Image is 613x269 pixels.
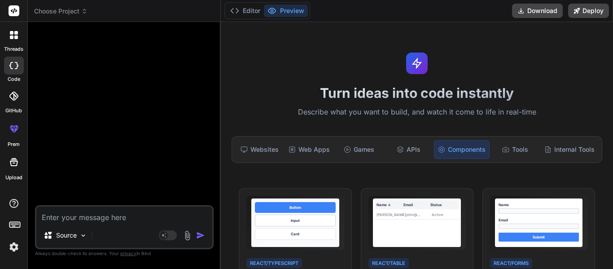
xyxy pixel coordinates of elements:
img: attachment [182,230,193,241]
div: React/TypeScript [246,258,302,269]
div: Name [499,202,579,207]
div: Input [255,215,335,226]
label: prem [8,141,20,148]
div: React/Forms [490,258,532,269]
div: Games [335,140,383,159]
label: code [8,75,20,83]
span: Choose Project [34,7,88,16]
p: Describe what you want to build, and watch it come to life in real-time [226,106,608,118]
div: Web Apps [285,140,333,159]
img: icon [196,231,205,240]
div: Submit [499,233,579,242]
div: Websites [236,140,283,159]
button: Download [512,4,563,18]
span: privacy [120,251,136,256]
div: [PERSON_NAME] [377,212,406,217]
button: Editor [227,4,264,17]
div: Button [255,202,335,213]
h1: Turn ideas into code instantly [226,85,608,101]
div: Internal Tools [541,140,598,159]
p: Always double-check its answers. Your in Bind [35,249,214,258]
button: Deploy [568,4,609,18]
img: Pick Models [79,232,87,239]
div: React/Table [368,258,409,269]
p: Source [56,231,77,240]
div: Active [432,212,457,217]
label: GitHub [5,107,22,115]
div: Name ↓ [377,202,403,207]
div: Email [403,202,430,207]
div: Email [499,217,579,223]
div: Tools [491,140,539,159]
img: settings [6,239,22,255]
label: Upload [5,174,22,181]
div: john@... [406,212,432,217]
div: APIs [385,140,432,159]
div: Components [434,140,490,159]
label: threads [4,45,23,53]
div: Card [255,228,335,240]
button: Preview [264,4,308,17]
